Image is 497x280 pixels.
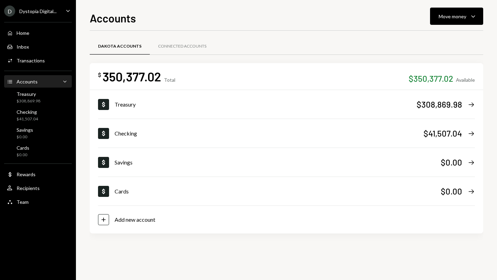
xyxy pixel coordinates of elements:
div: $0.00 [441,157,462,168]
a: Inbox [4,40,72,53]
a: Savings$0.00 [4,125,72,141]
div: Treasury [115,100,417,109]
div: Transactions [17,58,45,63]
div: Savings [17,127,33,133]
div: $350,377.02 [409,73,453,84]
a: Treasury$308,869.98 [98,90,475,119]
div: $308,869.98 [417,99,462,110]
a: Treasury$308,869.98 [4,89,72,106]
a: Cards$0.00 [4,143,72,159]
div: Checking [17,109,38,115]
div: Move money [439,13,466,20]
a: Accounts [4,75,72,88]
div: 350,377.02 [103,69,161,84]
div: Savings [115,158,441,167]
a: Transactions [4,54,72,67]
div: Rewards [17,171,36,177]
a: Team [4,196,72,208]
button: Move money [430,8,483,25]
a: Connected Accounts [150,38,215,55]
div: Accounts [17,79,38,84]
a: Savings$0.00 [98,148,475,177]
div: Connected Accounts [158,43,206,49]
div: D [4,6,15,17]
div: $ [98,71,101,78]
div: $41,507.04 [17,116,38,122]
div: Home [17,30,29,36]
div: Treasury [17,91,40,97]
div: $41,507.04 [423,128,462,139]
div: Checking [115,129,423,138]
a: Checking$41,507.04 [98,119,475,148]
div: Team [17,199,29,205]
h1: Accounts [90,11,136,25]
div: Recipients [17,185,40,191]
div: Cards [17,145,29,151]
div: $0.00 [441,186,462,197]
div: Dystopia Digital... [19,8,57,14]
a: Dakota Accounts [90,38,150,55]
div: Dakota Accounts [98,43,142,49]
div: $308,869.98 [17,98,40,104]
a: Home [4,27,72,39]
div: Total [164,77,175,83]
div: $0.00 [17,134,33,140]
a: Cards$0.00 [98,177,475,206]
div: Add new account [115,216,155,224]
a: Checking$41,507.04 [4,107,72,123]
div: Cards [115,187,441,196]
div: Available [456,77,475,83]
div: Inbox [17,44,29,50]
div: $0.00 [17,152,29,158]
a: Rewards [4,168,72,180]
a: Recipients [4,182,72,194]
